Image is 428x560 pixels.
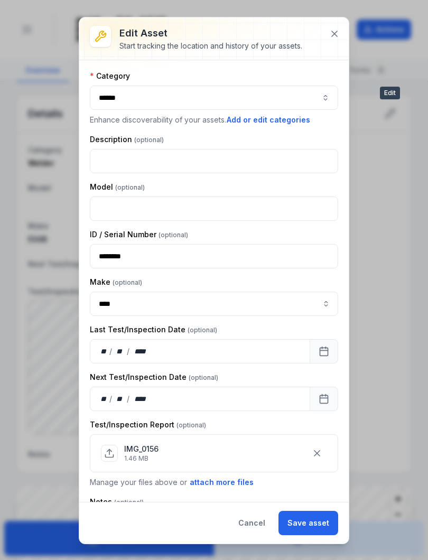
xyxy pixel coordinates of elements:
div: day, [99,394,109,404]
button: Save asset [278,511,338,535]
label: Next Test/Inspection Date [90,372,218,382]
label: Description [90,134,164,145]
p: Enhance discoverability of your assets. [90,114,338,126]
div: / [109,346,113,357]
button: Add or edit categories [226,114,311,126]
p: IMG_0156 [124,444,159,454]
div: year, [131,346,150,357]
div: month, [113,346,127,357]
label: Make [90,277,142,287]
button: Cancel [229,511,274,535]
p: 1.46 MB [124,454,159,463]
button: attach more files [189,477,254,488]
label: Category [90,71,130,81]
label: Model [90,182,145,192]
div: / [109,394,113,404]
label: Test/Inspection Report [90,419,206,430]
label: Notes [90,497,144,507]
p: Manage your files above or [90,477,338,488]
div: / [127,346,131,357]
div: Start tracking the location and history of your assets. [119,41,302,51]
h3: Edit asset [119,26,302,41]
div: day, [99,346,109,357]
div: year, [131,394,150,404]
label: ID / Serial Number [90,229,188,240]
label: Last Test/Inspection Date [90,324,217,335]
button: Calendar [310,387,338,411]
span: Edit [380,87,400,99]
input: asset-edit:cf[ca1b6296-9635-4ae3-ae60-00faad6de89d]-label [90,292,338,316]
div: month, [113,394,127,404]
button: Calendar [310,339,338,363]
div: / [127,394,131,404]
